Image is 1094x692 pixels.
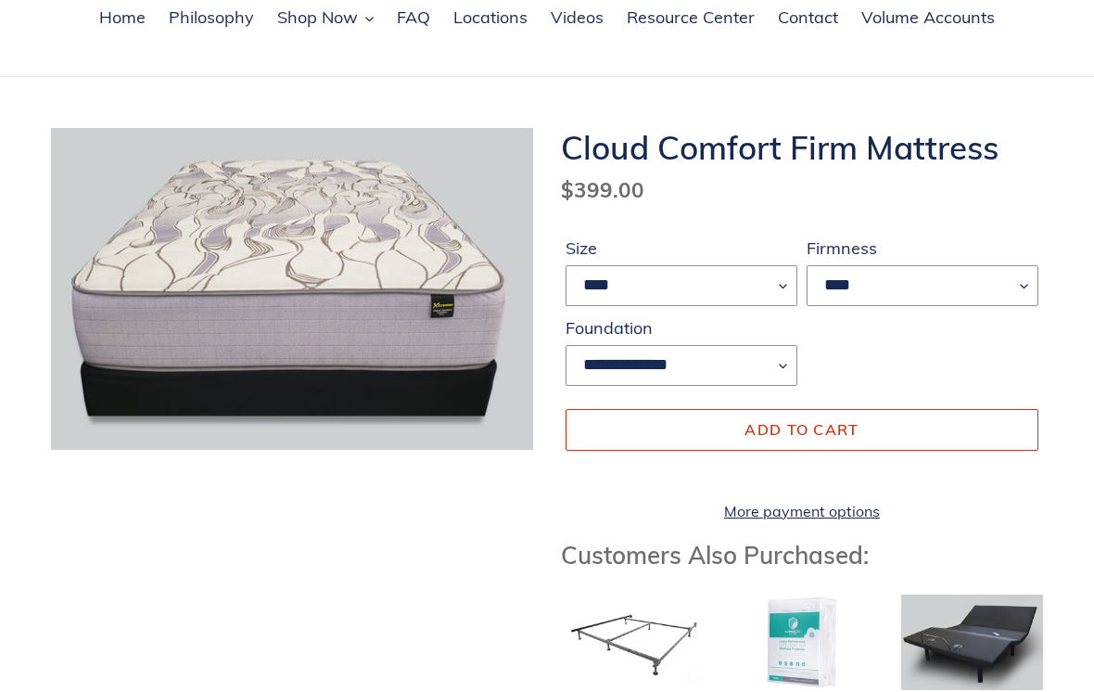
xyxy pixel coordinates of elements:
span: Resource Center [627,7,755,30]
span: Philosophy [169,7,254,30]
span: $399.00 [561,177,644,204]
label: Firmness [807,237,1038,262]
span: Home [99,7,146,30]
a: More payment options [566,501,1038,523]
span: Shop Now [277,7,358,30]
img: Bed Frame [561,596,703,690]
img: Adjustable Base [901,596,1043,690]
a: Home [90,6,155,33]
span: Add to cart [744,421,859,440]
label: Foundation [566,316,797,341]
h1: Cloud Comfort Firm Mattress [561,129,1043,168]
span: Videos [551,7,604,30]
a: Locations [444,6,537,33]
a: FAQ [388,6,439,33]
img: Mattress Protector [731,596,872,690]
a: Resource Center [617,6,764,33]
a: Volume Accounts [852,6,1004,33]
button: Add to cart [566,410,1038,451]
span: Locations [453,7,528,30]
span: Contact [778,7,838,30]
a: Videos [541,6,613,33]
span: Volume Accounts [861,7,995,30]
h3: Customers Also Purchased: [561,542,1043,570]
a: Contact [769,6,847,33]
span: FAQ [397,7,430,30]
a: Philosophy [159,6,263,33]
label: Size [566,237,797,262]
button: Shop Now [268,6,383,33]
